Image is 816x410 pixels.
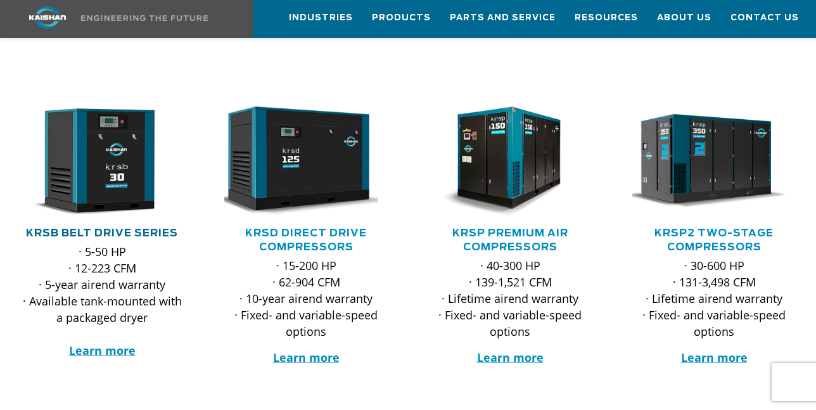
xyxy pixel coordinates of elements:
[452,228,568,252] a: KRSP Premium Air Compressors
[623,106,786,217] img: krsp350
[730,1,799,35] a: Contact Us
[20,243,184,359] p: · 5-50 HP · 12-223 CFM · 5-year airend warranty · Available tank-mounted with a packaged dryer
[657,11,711,25] span: About Us
[575,11,638,25] span: Resources
[657,1,711,35] a: About Us
[730,11,799,25] span: Contact Us
[289,11,353,25] span: Industries
[69,343,136,358] a: Learn more
[81,15,208,21] img: Engineering the future
[372,11,431,25] span: Products
[477,350,544,365] a: Learn more
[245,228,367,252] a: KRSD Direct Drive Compressors
[450,11,556,25] span: Parts and Service
[632,106,796,217] div: krsp350
[654,228,774,252] a: KRSP2 Two-Stage Compressors
[428,106,592,217] div: krsp150
[419,106,582,217] img: krsp150
[632,257,796,340] p: · 30-600 HP · 131-3,498 CFM · Lifetime airend warranty · Fixed- and variable-speed options
[26,228,178,238] a: KRSB Belt Drive Series
[289,1,353,35] a: Industries
[224,257,388,340] p: · 15-200 HP · 62-904 CFM · 10-year airend warranty · Fixed- and variable-speed options
[11,106,174,217] img: krsb30
[428,257,592,340] p: · 40-300 HP · 139-1,521 CFM · Lifetime airend warranty · Fixed- and variable-speed options
[224,106,388,217] div: krsd125
[372,1,431,35] a: Products
[273,350,340,365] a: Learn more
[215,106,378,217] img: krsd125
[575,1,638,35] a: Resources
[20,106,184,217] div: krsb30
[450,1,556,35] a: Parts and Service
[681,350,748,365] a: Learn more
